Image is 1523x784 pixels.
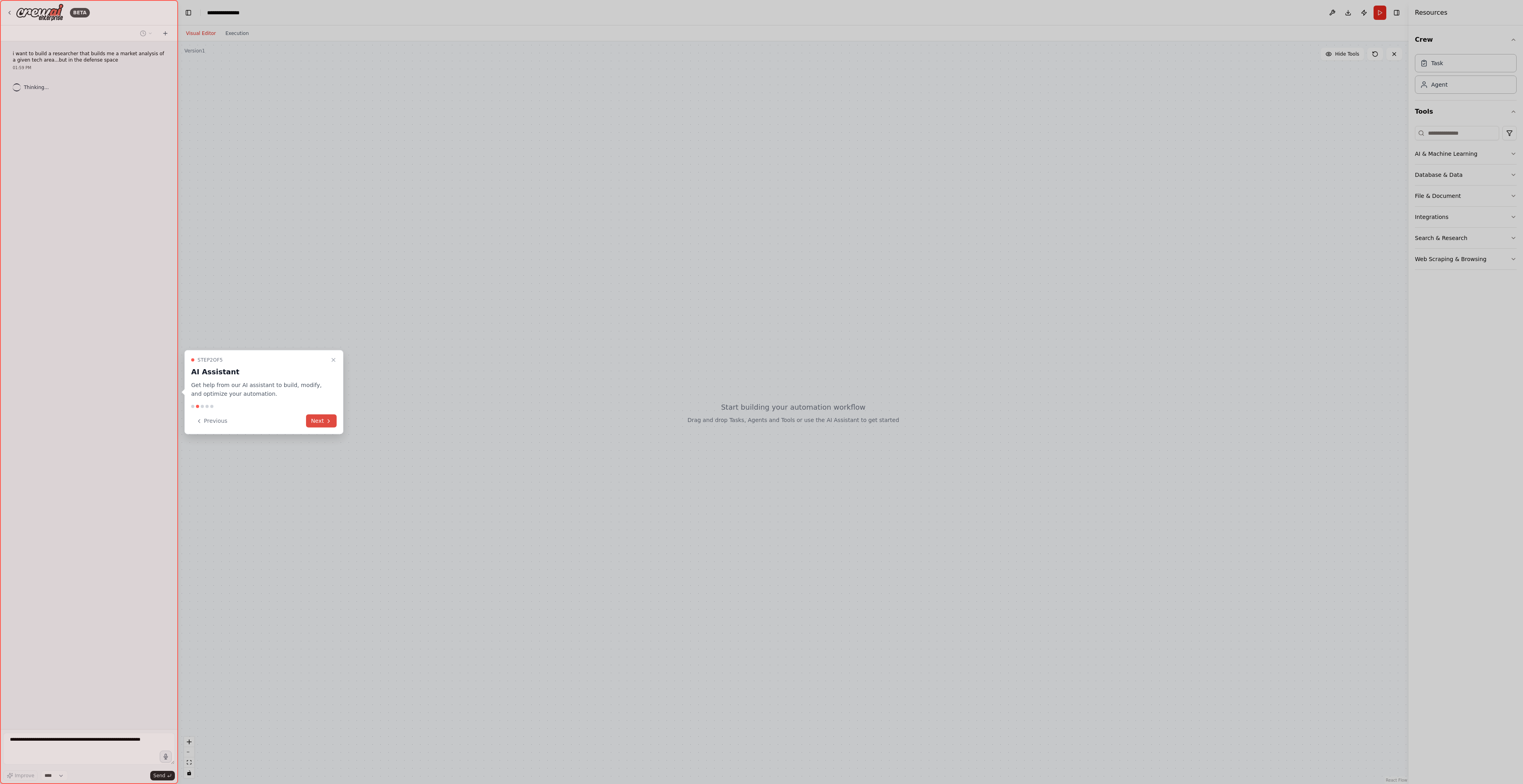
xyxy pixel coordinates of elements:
[191,380,327,399] p: Get help from our AI assistant to build, modify, and optimize your automation.
[191,366,327,377] h3: AI Assistant
[183,7,194,18] button: Hide left sidebar
[191,414,232,428] button: Previous
[329,355,338,364] button: Close walkthrough
[198,356,223,363] span: Step 2 of 5
[306,414,337,428] button: Next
